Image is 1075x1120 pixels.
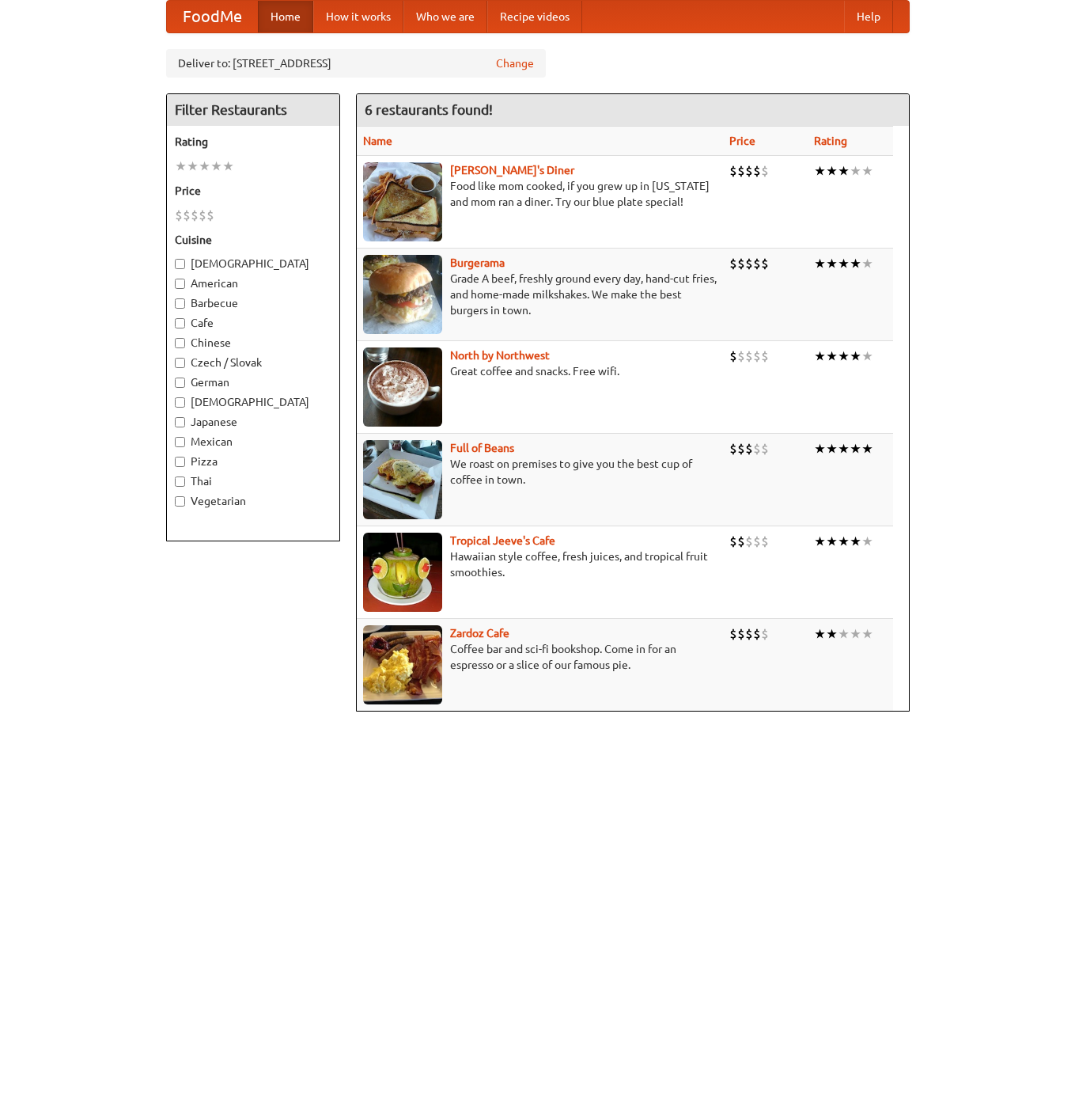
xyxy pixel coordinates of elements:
[175,437,185,447] input: Mexican
[729,440,737,457] li: $
[175,454,331,469] label: Pizza
[761,162,769,180] li: $
[199,158,210,175] li: ★
[450,442,514,454] a: Full of Beans
[167,1,258,32] a: FoodMe
[175,434,331,450] label: Mexican
[258,1,313,32] a: Home
[403,1,487,32] a: Who we are
[745,162,753,180] li: $
[175,259,185,269] input: [DEMOGRAPHIC_DATA]
[175,183,331,199] h5: Price
[861,440,873,457] li: ★
[826,533,838,550] li: ★
[814,255,826,272] li: ★
[729,255,737,272] li: $
[861,347,873,365] li: ★
[861,255,873,272] li: ★
[761,625,769,643] li: $
[737,255,745,272] li: $
[175,355,331,370] label: Czech / Slovak
[737,625,745,643] li: $
[187,158,199,175] li: ★
[450,627,509,640] a: Zardoz Cafe
[175,476,185,487] input: Thai
[363,135,392,147] a: Name
[729,625,737,643] li: $
[814,533,826,550] li: ★
[175,275,331,291] label: American
[175,298,185,309] input: Barbecue
[729,162,737,180] li: $
[850,440,861,457] li: ★
[844,1,893,32] a: Help
[175,295,331,311] label: Barbecue
[175,493,331,509] label: Vegetarian
[363,271,717,318] p: Grade A beef, freshly ground every day, hand-cut fries, and home-made milkshakes. We make the bes...
[175,374,331,390] label: German
[166,49,546,78] div: Deliver to: [STREET_ADDRESS]
[191,207,199,224] li: $
[826,162,838,180] li: ★
[753,347,761,365] li: $
[175,335,331,351] label: Chinese
[175,496,185,507] input: Vegetarian
[450,256,505,269] b: Burgerama
[175,397,185,408] input: [DEMOGRAPHIC_DATA]
[175,134,331,150] h5: Rating
[850,347,861,365] li: ★
[861,533,873,550] li: ★
[363,363,717,379] p: Great coffee and snacks. Free wifi.
[745,440,753,457] li: $
[222,158,234,175] li: ★
[175,457,185,467] input: Pizza
[175,232,331,248] h5: Cuisine
[761,440,769,457] li: $
[838,347,850,365] li: ★
[826,255,838,272] li: ★
[175,318,185,328] input: Cafe
[753,625,761,643] li: $
[175,358,185,368] input: Czech / Slovak
[175,414,331,430] label: Japanese
[814,162,826,180] li: ★
[167,94,339,126] h4: Filter Restaurants
[761,347,769,365] li: $
[363,533,442,612] img: jeeves.jpg
[175,207,183,224] li: $
[363,625,442,704] img: zardoz.jpg
[363,641,717,673] p: Coffee bar and sci-fi bookshop. Come in for an espresso or a slice of our famous pie.
[861,162,873,180] li: ★
[210,158,222,175] li: ★
[183,207,191,224] li: $
[206,207,214,224] li: $
[753,162,761,180] li: $
[753,440,761,457] li: $
[450,349,550,362] a: North by Northwest
[814,625,826,643] li: ★
[745,533,753,550] li: $
[737,533,745,550] li: $
[175,279,185,289] input: American
[450,534,555,547] a: Tropical Jeeve's Cafe
[363,456,717,488] p: We roast on premises to give you the best cup of coffee in town.
[745,625,753,643] li: $
[814,135,847,147] a: Rating
[487,1,582,32] a: Recipe videos
[363,178,717,210] p: Food like mom cooked, if you grew up in [US_STATE] and mom ran a diner. Try our blue plate special!
[826,440,838,457] li: ★
[450,164,574,177] a: [PERSON_NAME]'s Diner
[363,255,442,334] img: burgerama.jpg
[175,378,185,388] input: German
[363,549,717,580] p: Hawaiian style coffee, fresh juices, and tropical fruit smoothies.
[745,347,753,365] li: $
[814,347,826,365] li: ★
[838,255,850,272] li: ★
[753,255,761,272] li: $
[365,102,493,117] ng-pluralize: 6 restaurants found!
[761,255,769,272] li: $
[761,533,769,550] li: $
